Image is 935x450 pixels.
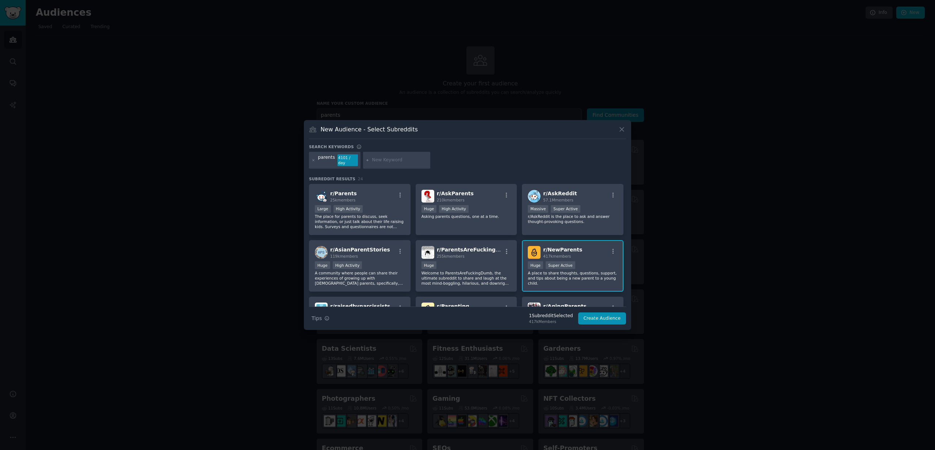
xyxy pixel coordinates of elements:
div: parents [318,154,335,166]
button: Create Audience [578,312,626,325]
div: Massive [528,205,548,213]
span: 25k members [330,198,355,202]
img: AskParents [421,190,434,203]
span: r/ AsianParentStories [330,247,390,253]
span: r/ ParentsAreFuckingDumb [437,247,512,253]
input: New Keyword [372,157,428,164]
p: Asking parents questions, one at a time. [421,214,511,219]
span: 24 [358,177,363,181]
span: r/ AskParents [437,191,474,196]
span: r/ AskReddit [543,191,577,196]
img: Parenting [421,303,434,315]
span: 255k members [437,254,465,258]
span: r/ AgingParents [543,303,586,309]
div: Super Active [546,261,575,269]
img: AskReddit [528,190,541,203]
div: Super Active [551,205,580,213]
img: raisedbynarcissists [315,303,328,315]
span: r/ NewParents [543,247,582,253]
div: Huge [528,261,543,269]
span: r/ Parenting [437,303,469,309]
button: Tips [309,312,332,325]
h3: Search keywords [309,144,354,149]
span: Subreddit Results [309,176,355,181]
div: Huge [421,205,437,213]
p: r/AskReddit is the place to ask and answer thought-provoking questions. [528,214,618,224]
div: Huge [421,261,437,269]
span: r/ raisedbynarcissists [330,303,390,309]
span: 57.1M members [543,198,573,202]
h3: New Audience - Select Subreddits [321,126,418,133]
span: 119k members [330,254,358,258]
span: r/ Parents [330,191,357,196]
p: The place for parents to discuss, seek information, or just talk about their life raising kids. S... [315,214,405,229]
span: Tips [312,315,322,322]
div: Large [315,205,331,213]
p: A place to share thoughts, questions, support, and tips about being a new parent to a young child. [528,270,618,286]
p: A community where people can share their experiences of growing up with [DEMOGRAPHIC_DATA] parent... [315,270,405,286]
div: 417k Members [529,319,573,324]
div: 1 Subreddit Selected [529,313,573,319]
img: Parents [315,190,328,203]
span: 210k members [437,198,465,202]
img: AgingParents [528,303,541,315]
img: ParentsAreFuckingDumb [421,246,434,259]
div: High Activity [333,205,363,213]
div: 4101 / day [337,154,358,166]
span: 417k members [543,254,571,258]
p: Welcome to ParentsAreFuckingDumb, the ultimate subreddit to share and laugh at the most mind-bogg... [421,270,511,286]
div: High Activity [439,205,469,213]
img: AsianParentStories [315,246,328,259]
div: High Activity [333,261,362,269]
div: Huge [315,261,330,269]
img: NewParents [528,246,541,259]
